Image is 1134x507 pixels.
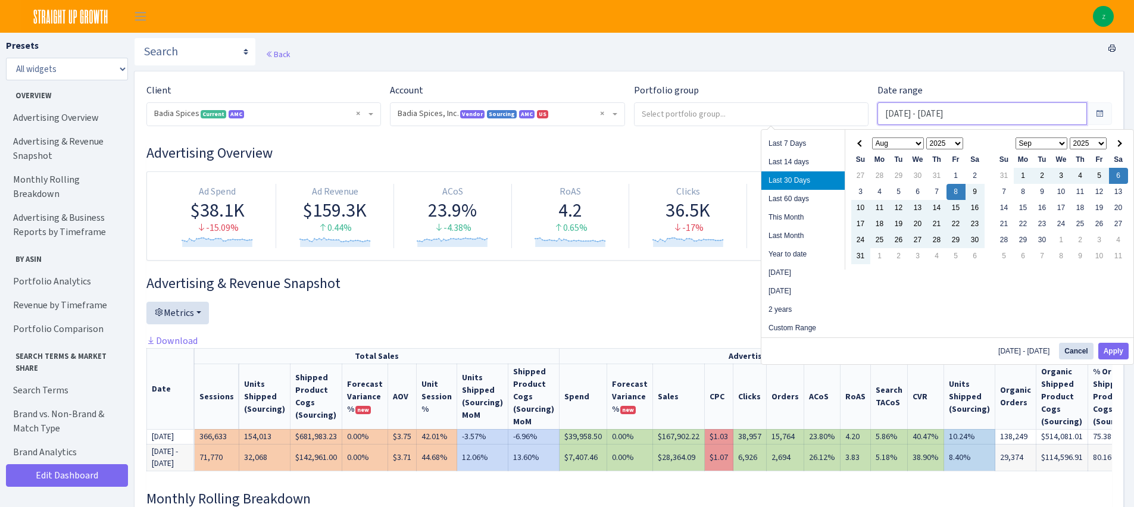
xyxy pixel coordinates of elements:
[870,168,889,184] td: 28
[851,200,870,216] td: 10
[1052,168,1071,184] td: 3
[995,364,1036,429] th: Organic Orders
[767,364,804,429] th: Orders
[927,184,946,200] td: 7
[7,85,124,101] span: Overview
[908,200,927,216] td: 13
[851,248,870,264] td: 31
[1093,6,1114,27] img: zachary.voniderstein
[1052,232,1071,248] td: 1
[1033,232,1052,248] td: 30
[635,103,868,124] input: Select portfolio group...
[995,216,1014,232] td: 21
[560,364,607,429] th: Spend
[239,444,290,471] td: 32,068
[6,464,128,487] a: Edit Dashboard
[342,444,388,471] td: 0.00%
[851,152,870,168] th: Su
[607,444,653,471] td: 0.00%
[944,364,995,429] th: Units Shipped (Sourcing)
[517,185,624,199] div: RoAS
[1071,232,1090,248] td: 2
[457,444,508,471] td: 12.06%
[560,444,607,471] td: $7,407.46
[6,206,125,244] a: Advertising & Business Reports by Timeframe
[398,108,610,120] span: Badia Spices, Inc. <span class="badge badge-primary">Vendor</span><span class="badge badge-info">...
[1090,248,1109,264] td: 10
[870,232,889,248] td: 25
[995,444,1036,471] td: 29,374
[1036,444,1088,471] td: $114,596.91
[966,184,985,200] td: 9
[1052,216,1071,232] td: 24
[6,317,125,341] a: Portfolio Comparison
[1014,216,1033,232] td: 22
[761,264,845,282] li: [DATE]
[1071,184,1090,200] td: 11
[290,364,342,429] th: Shipped Product Cogs (Sourcing)
[6,168,125,206] a: Monthly Rolling Breakdown
[146,334,198,347] a: Download
[487,110,517,118] span: Sourcing
[966,152,985,168] th: Sa
[356,108,360,120] span: Remove all items
[944,444,995,471] td: 8.40%
[841,364,871,429] th: RoAS
[889,232,908,248] td: 26
[195,444,239,471] td: 71,770
[871,429,908,444] td: 5.86%
[1033,216,1052,232] td: 23
[889,216,908,232] td: 19
[1090,200,1109,216] td: 19
[908,364,944,429] th: CVR
[908,152,927,168] th: We
[761,245,845,264] li: Year to date
[1014,168,1033,184] td: 1
[927,248,946,264] td: 4
[761,153,845,171] li: Last 14 days
[1109,184,1128,200] td: 13
[1036,364,1088,429] th: Organic Shipped Product Cogs (Sourcing)
[927,232,946,248] td: 28
[927,152,946,168] th: Th
[752,221,860,235] div: -6%
[560,348,944,364] th: Advertising
[147,444,195,471] td: [DATE] - [DATE]
[946,200,966,216] td: 15
[653,429,705,444] td: $167,902.22
[889,152,908,168] th: Tu
[607,429,653,444] td: 0.00%
[1071,216,1090,232] td: 25
[946,184,966,200] td: 8
[6,39,39,53] label: Presets
[6,293,125,317] a: Revenue by Timeframe
[995,248,1014,264] td: 5
[752,199,860,221] div: 14.9K
[600,108,604,120] span: Remove all items
[399,185,507,199] div: ACoS
[417,364,457,429] th: Unit Session %
[6,270,125,293] a: Portfolio Analytics
[388,364,417,429] th: AOV
[995,152,1014,168] th: Su
[399,199,507,221] div: 23.9%
[851,216,870,232] td: 17
[966,216,985,232] td: 23
[761,319,845,337] li: Custom Range
[508,364,560,429] th: Shipped Product Cogs (Sourcing) MoM
[908,168,927,184] td: 30
[1109,200,1128,216] td: 20
[966,168,985,184] td: 2
[733,444,767,471] td: 6,926
[1014,248,1033,264] td: 6
[927,168,946,184] td: 31
[154,108,366,120] span: Badia Spices <span class="badge badge-success">Current</span><span class="badge badge-primary">AM...
[6,440,125,464] a: Brand Analytics
[946,216,966,232] td: 22
[767,429,804,444] td: 15,764
[908,248,927,264] td: 3
[804,444,841,471] td: 26.12%
[390,83,423,98] label: Account
[871,444,908,471] td: 5.18%
[851,168,870,184] td: 27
